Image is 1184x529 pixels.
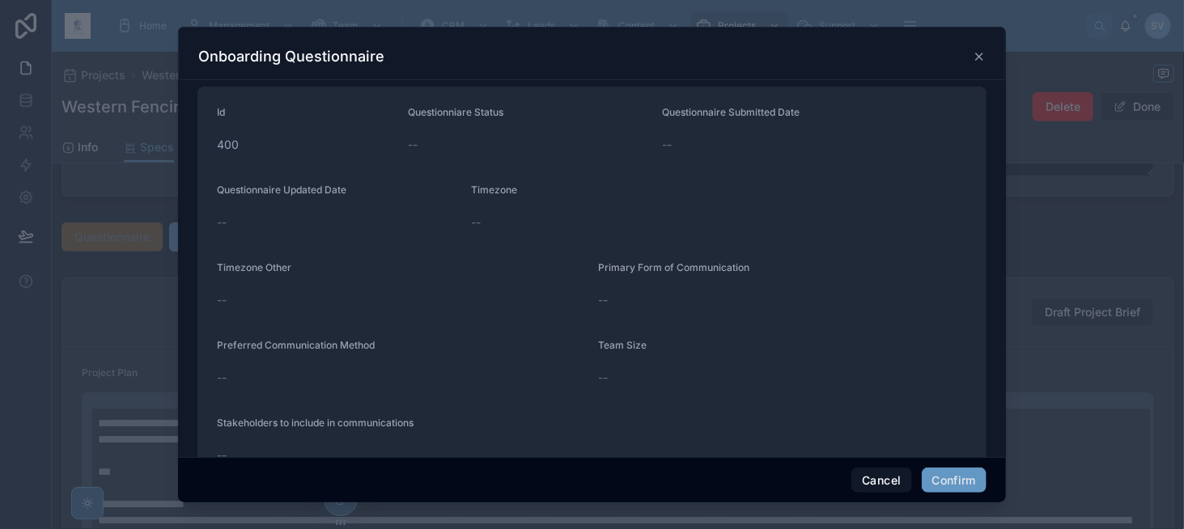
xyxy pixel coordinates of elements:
span: Timezone Other [217,261,291,273]
span: Timezone [471,184,517,196]
span: -- [217,370,227,386]
span: Stakeholders to include in communications [217,417,414,429]
span: -- [471,214,481,231]
span: Team Size [599,339,647,351]
span: -- [408,137,418,153]
span: -- [217,447,227,463]
span: -- [217,214,227,231]
span: -- [217,292,227,308]
span: -- [599,292,609,308]
span: Questionnaire Submitted Date [662,106,800,118]
span: 400 [217,137,395,153]
button: Cancel [851,468,911,493]
h3: Onboarding Questionnaire [198,47,384,66]
span: Id [217,106,225,118]
span: Primary Form of Communication [599,261,750,273]
span: Questionnaire Updated Date [217,184,346,196]
button: Confirm [922,468,987,493]
span: -- [599,370,609,386]
span: Questionniare Status [408,106,503,118]
span: -- [662,137,672,153]
span: Preferred Communication Method [217,339,375,351]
